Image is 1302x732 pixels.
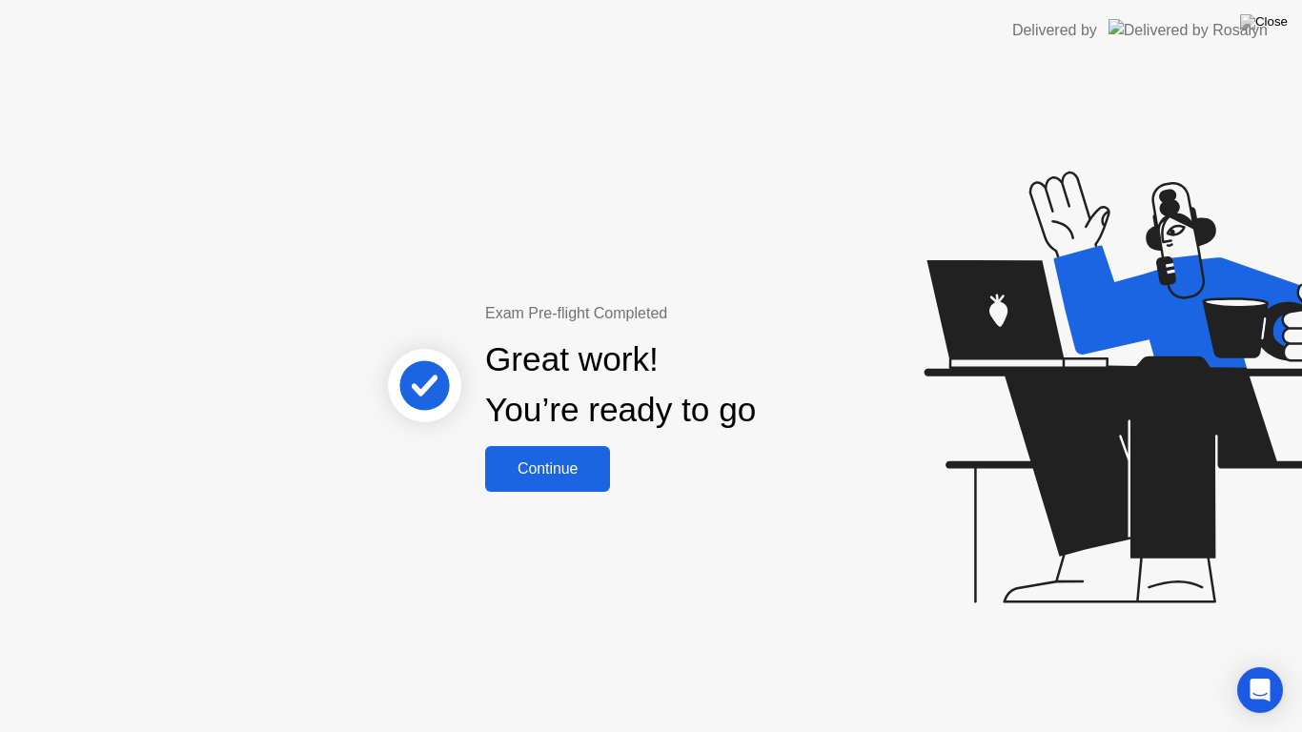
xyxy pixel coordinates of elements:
[485,335,756,436] div: Great work! You’re ready to go
[485,302,879,325] div: Exam Pre-flight Completed
[491,460,604,478] div: Continue
[1109,19,1268,41] img: Delivered by Rosalyn
[1012,19,1097,42] div: Delivered by
[1240,14,1288,30] img: Close
[1237,667,1283,713] div: Open Intercom Messenger
[485,446,610,492] button: Continue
